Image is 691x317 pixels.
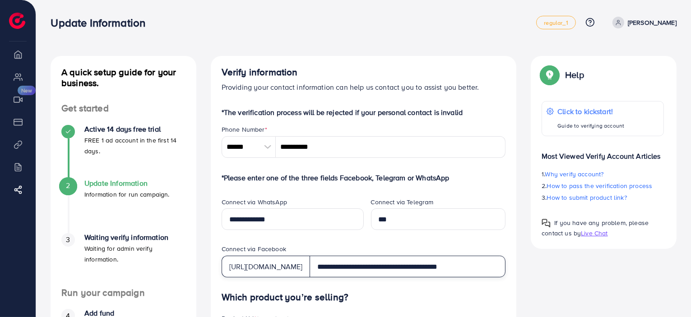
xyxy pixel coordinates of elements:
p: *The verification process will be rejected if your personal contact is invalid [222,107,506,118]
a: regular_1 [536,16,575,29]
label: Connect via Facebook [222,244,286,253]
span: How to submit product link? [547,193,627,202]
label: Connect via WhatsApp [222,198,287,207]
p: 2. [542,180,664,191]
label: Phone Number [222,125,267,134]
p: [PERSON_NAME] [628,17,677,28]
h4: Which product you’re selling? [222,292,506,303]
h4: Waiting verify information [84,233,186,242]
p: Information for run campaign. [84,189,170,200]
p: 3. [542,192,664,203]
p: Help [565,69,584,80]
p: Most Viewed Verify Account Articles [542,143,664,161]
h4: Run your campaign [51,287,196,299]
li: Waiting verify information [51,233,196,287]
p: Guide to verifying account [557,120,624,131]
h4: A quick setup guide for your business. [51,67,196,88]
div: [URL][DOMAIN_NAME] [222,256,310,277]
span: Why verify account? [545,170,604,179]
img: Popup guide [542,219,551,228]
h4: Active 14 days free trial [84,125,186,133]
img: Popup guide [542,67,558,83]
h4: Verify information [222,67,506,78]
h4: Get started [51,103,196,114]
span: Live Chat [581,229,608,238]
h3: Update Information [51,16,153,29]
p: *Please enter one of the three fields Facebook, Telegram or WhatsApp [222,172,506,183]
p: Providing your contact information can help us contact you to assist you better. [222,82,506,92]
span: 2 [66,180,70,191]
img: logo [9,13,25,29]
p: FREE 1 ad account in the first 14 days. [84,135,186,156]
label: Connect via Telegram [371,198,434,207]
li: Update Information [51,179,196,233]
a: [PERSON_NAME] [609,17,677,28]
p: Waiting for admin verify information. [84,243,186,265]
p: 1. [542,169,664,179]
span: How to pass the verification process [547,181,653,190]
li: Active 14 days free trial [51,125,196,179]
p: Click to kickstart! [557,106,624,117]
iframe: Chat [653,276,684,310]
span: 3 [66,234,70,245]
span: regular_1 [544,20,568,26]
h4: Update Information [84,179,170,188]
span: If you have any problem, please contact us by [542,218,649,238]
